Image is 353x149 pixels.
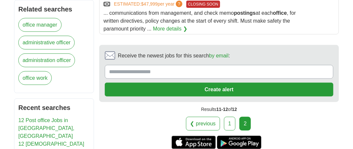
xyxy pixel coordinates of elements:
[99,102,339,117] div: Results of
[186,117,220,131] a: ❮ previous
[217,136,261,149] a: Get the Android app
[224,117,235,131] a: 1
[18,117,74,139] a: 12 Post office Jobs in [GEOGRAPHIC_DATA], [GEOGRAPHIC_DATA]
[18,71,52,85] a: office work
[176,1,182,7] span: ?
[114,1,184,8] a: ESTIMATED:$47,999per year?
[209,53,229,58] a: by email
[216,107,228,112] span: 11-12
[18,36,75,50] a: administrative officer
[103,10,296,32] span: ... communications from management, and check memo at each , for written directives, policy chang...
[118,52,230,60] span: Receive the newest jobs for this search :
[153,25,187,33] a: More details ❯
[18,103,90,113] h2: Recent searches
[105,83,333,96] button: Create alert
[18,53,75,67] a: administration officer
[273,10,287,16] strong: office
[239,117,251,131] div: 2
[232,107,237,112] span: 12
[186,1,220,8] span: CLOSING SOON
[18,4,90,14] h2: Related searches
[18,18,62,32] a: office manager
[141,1,158,7] span: $47,999
[234,10,256,16] strong: postings
[172,136,216,149] a: Get the iPhone app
